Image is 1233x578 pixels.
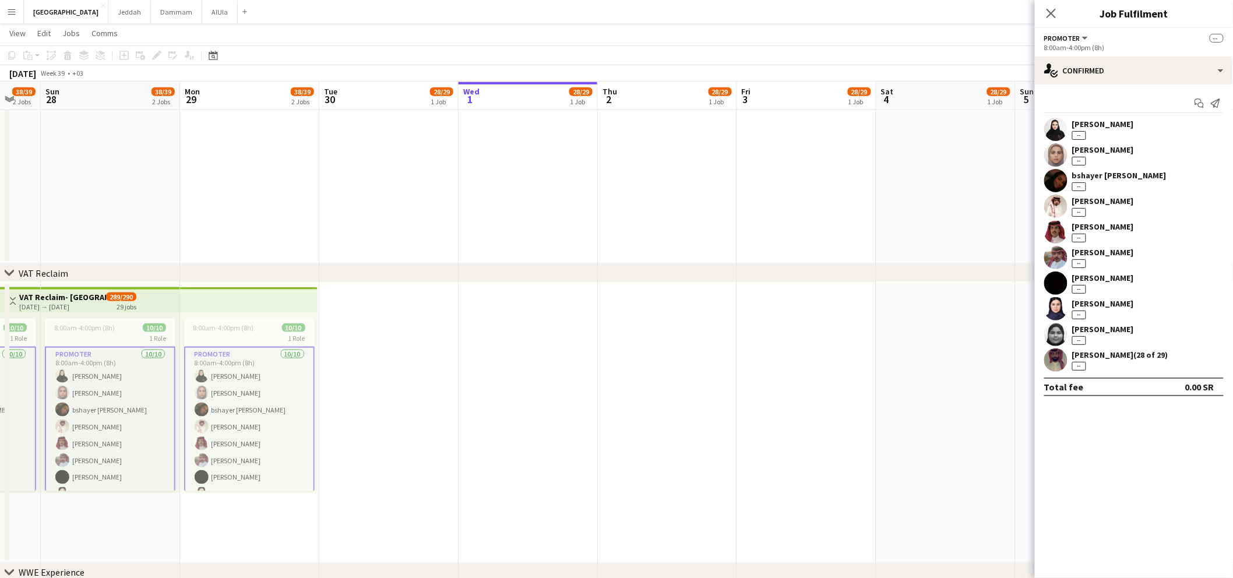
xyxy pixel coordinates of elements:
span: View [9,28,26,38]
span: 1 [462,93,480,106]
button: Dammam [151,1,202,23]
span: Wed [463,86,480,97]
span: 30 [322,93,337,106]
span: 28/29 [709,87,732,96]
span: Edit [37,28,51,38]
div: [PERSON_NAME] [1072,273,1134,283]
div: -- [1072,311,1086,319]
span: Promoter [1044,34,1080,43]
span: 8:00am-4:00pm (8h) [54,323,115,332]
span: 28 [44,93,59,106]
div: [PERSON_NAME] [1072,298,1134,309]
span: 28/29 [987,87,1010,96]
span: 28/29 [569,87,593,96]
app-job-card: 8:00am-4:00pm (8h)10/101 RolePromoter10/108:00am-4:00pm (8h)[PERSON_NAME][PERSON_NAME]bshayer [PE... [45,319,175,491]
button: AlUla [202,1,238,23]
span: 2 [601,93,617,106]
button: Promoter [1044,34,1090,43]
span: 28/29 [430,87,453,96]
span: Thu [603,86,617,97]
span: Week 39 [38,69,68,77]
div: 1 Job [988,97,1010,106]
app-card-role: Promoter10/108:00am-4:00pm (8h)[PERSON_NAME][PERSON_NAME]bshayer [PERSON_NAME][PERSON_NAME][PERSO... [184,347,315,541]
button: Jeddah [108,1,151,23]
span: 38/39 [291,87,314,96]
div: 2 Jobs [152,97,174,106]
h3: VAT Reclaim- [GEOGRAPHIC_DATA] [19,292,106,302]
span: 5 [1019,93,1034,106]
div: [DATE] [9,68,36,79]
span: -- [1210,34,1224,43]
div: Confirmed [1035,57,1233,84]
div: 8:00am-4:00pm (8h) [1044,43,1224,52]
h3: Job Fulfilment [1035,6,1233,21]
div: +03 [72,69,83,77]
div: bshayer [PERSON_NAME] [1072,170,1167,181]
span: 1 Role [288,334,305,343]
span: 10/10 [143,323,166,332]
span: Fri [742,86,751,97]
span: 1 Role [10,334,27,343]
div: [DATE] → [DATE] [19,302,106,311]
div: -- [1072,208,1086,217]
span: Jobs [62,28,80,38]
div: [PERSON_NAME] [1072,119,1134,129]
span: Tue [324,86,337,97]
a: Edit [33,26,55,41]
span: 1 Role [149,334,166,343]
span: Sun [45,86,59,97]
div: [PERSON_NAME] [1072,324,1134,334]
span: 38/39 [12,87,36,96]
span: 4 [879,93,894,106]
span: 38/39 [152,87,175,96]
span: 29 [183,93,200,106]
span: 289/290 [106,292,136,301]
a: Comms [87,26,122,41]
div: [PERSON_NAME] [1072,221,1134,232]
app-job-card: 8:00am-4:00pm (8h)10/101 RolePromoter10/108:00am-4:00pm (8h)[PERSON_NAME][PERSON_NAME]bshayer [PE... [184,319,315,491]
span: 8:00am-4:00pm (8h) [193,323,254,332]
div: -- [1072,362,1086,371]
div: 0.00 SR [1185,381,1214,393]
div: 1 Job [709,97,731,106]
div: 2 Jobs [291,97,313,106]
div: -- [1072,182,1086,191]
div: [PERSON_NAME] [1072,247,1134,258]
a: View [5,26,30,41]
div: Total fee [1044,381,1084,393]
div: -- [1072,234,1086,242]
button: [GEOGRAPHIC_DATA] [24,1,108,23]
span: 10/10 [3,323,27,332]
app-card-role: Promoter10/108:00am-4:00pm (8h)[PERSON_NAME][PERSON_NAME]bshayer [PERSON_NAME][PERSON_NAME][PERSO... [45,347,175,541]
span: Sat [881,86,894,97]
div: 2 Jobs [13,97,35,106]
div: -- [1072,285,1086,294]
a: Jobs [58,26,84,41]
div: 1 Job [431,97,453,106]
div: 1 Job [848,97,871,106]
span: 3 [740,93,751,106]
div: [PERSON_NAME] [1072,196,1134,206]
span: 28/29 [848,87,871,96]
div: 1 Job [570,97,592,106]
div: -- [1072,336,1086,345]
div: -- [1072,131,1086,140]
div: VAT Reclaim [19,267,68,279]
div: -- [1072,157,1086,165]
div: 29 jobs [117,301,136,311]
span: Comms [91,28,118,38]
div: [PERSON_NAME] [1072,144,1134,155]
div: -- [1072,259,1086,268]
span: Sun [1020,86,1034,97]
span: 10/10 [282,323,305,332]
div: [PERSON_NAME] (28 of 29) [1072,350,1168,360]
span: Mon [185,86,200,97]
